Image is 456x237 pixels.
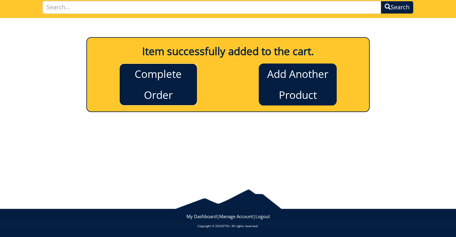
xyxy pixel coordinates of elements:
[255,213,270,219] a: Logout
[186,213,217,219] a: My Dashboard
[43,1,381,14] input: Search...
[119,64,197,105] a: Complete Order
[222,224,230,228] a: ETSU
[259,64,337,105] a: Add Another Product
[219,213,253,219] a: Manage Account
[142,44,314,58] b: Item successfully added to the cart.
[381,1,413,14] button: Search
